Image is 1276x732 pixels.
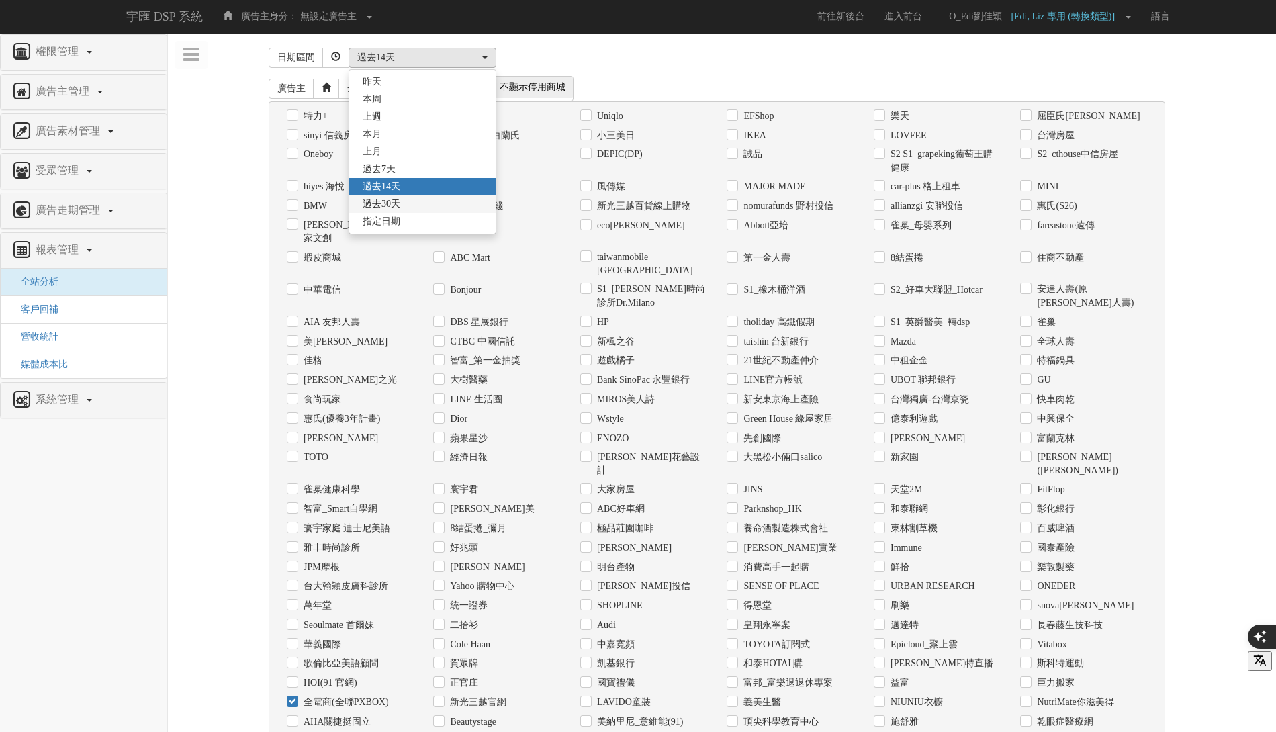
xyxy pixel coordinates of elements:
label: 和泰HOTAI 購 [740,657,803,670]
label: sinyi 信義房屋 [300,129,362,142]
label: car-plus 格上租車 [887,180,960,193]
label: 住商不動產 [1034,251,1084,265]
label: 先創國際 [740,432,781,445]
label: S1_[PERSON_NAME]時尚診所Dr.Milano [594,283,707,310]
label: ABC Mart [447,251,490,265]
label: 好兆頭 [447,541,478,555]
label: 皇翔永寧案 [740,619,790,632]
label: 二拾衫 [447,619,478,632]
label: S2 S1_grapeking葡萄王購健康 [887,148,1001,175]
label: 東林割草機 [887,522,938,535]
label: Green House 綠屋家居 [740,412,833,426]
label: 風傳媒 [594,180,625,193]
label: 富蘭克林 [1034,432,1075,445]
a: 全站分析 [11,277,58,287]
span: 過去14天 [363,180,400,193]
label: 統一證券 [447,599,488,612]
label: 施舒雅 [887,715,919,729]
span: 本周 [363,93,381,106]
label: Vitabox [1034,638,1066,651]
label: 華義國際 [300,638,341,651]
label: Dior [447,412,467,426]
label: [PERSON_NAME] [887,432,965,445]
label: 新光三越百貨線上購物 [594,199,691,213]
span: 營收統計 [11,332,58,342]
label: 小三美日 [594,129,635,142]
label: 快車肉乾 [1034,393,1075,406]
label: 台灣房屋 [1034,129,1075,142]
label: 中嘉寬頻 [594,638,635,651]
label: Bank SinoPac 永豐銀行 [594,373,690,387]
span: 上週 [363,110,381,124]
label: 和泰聯網 [887,502,928,516]
label: Seoulmate 首爾妹 [300,619,374,632]
a: 受眾管理 [11,161,156,182]
label: URBAN RESEARCH [887,580,975,593]
label: 長春藤生技科技 [1034,619,1103,632]
label: 大樹醫藥 [447,373,488,387]
a: 報表管理 [11,240,156,261]
label: 明台產物 [594,561,635,574]
label: 巨力搬家 [1034,676,1075,690]
label: taishin 台新銀行 [740,335,809,349]
label: fareastone遠傳 [1034,219,1095,232]
label: GU [1034,373,1050,387]
div: 過去14天 [357,51,480,64]
label: 天堂2M [887,483,922,496]
label: 全電商(全聯PXBOX) [300,696,389,709]
label: 樂敦製藥 [1034,561,1075,574]
label: 歌倫比亞美語顧問 [300,657,379,670]
label: IKEA [740,129,766,142]
label: [PERSON_NAME] [594,541,672,555]
a: 系統管理 [11,390,156,411]
label: 雀巢健康科學 [300,483,360,496]
span: 過去7天 [363,163,396,176]
label: Cole Haan [447,638,490,651]
span: 受眾管理 [32,165,85,176]
label: HP [594,316,609,329]
label: 萬年堂 [300,599,332,612]
label: 中租企金 [887,354,928,367]
label: allianzgi 安聯投信 [887,199,963,213]
a: 權限管理 [11,42,156,63]
span: 廣告主管理 [32,85,96,97]
label: S1_橡木桶洋酒 [740,283,805,297]
span: 指定日期 [363,215,400,228]
label: 新安東京海上產險 [740,393,819,406]
label: 百威啤酒 [1034,522,1075,535]
label: hiyes 海悅 [300,180,345,193]
span: 過去30天 [363,197,400,211]
label: BMW [300,199,327,213]
label: 食尚玩家 [300,393,341,406]
label: S2_好車大聯盟_Hotcar [887,283,983,297]
label: snova[PERSON_NAME] [1034,599,1134,612]
label: [PERSON_NAME]之光 [300,373,397,387]
label: 樂天 [887,109,909,123]
label: UBOT 聯邦銀行 [887,373,956,387]
a: 全選 [338,79,375,99]
label: [PERSON_NAME]花藝設計 [594,451,707,477]
a: 廣告主管理 [11,81,156,103]
label: Immune [887,541,922,555]
label: 台灣獨廣-台灣京瓷 [887,393,969,406]
label: 蝦皮商城 [300,251,341,265]
label: CTBC 中國信託 [447,335,514,349]
label: 新楓之谷 [594,335,635,349]
label: 義美生醫 [740,696,781,709]
label: 智富_Smart自學網 [300,502,377,516]
label: LINE官方帳號 [740,373,803,387]
label: tholiday 高鐵假期 [740,316,814,329]
a: 廣告走期管理 [11,200,156,222]
span: 廣告走期管理 [32,204,107,216]
label: 美納里尼_意維能(91) [594,715,683,729]
span: 廣告素材管理 [32,125,107,136]
label: DEPIC(DP) [594,148,643,161]
label: [PERSON_NAME]美 [447,502,534,516]
label: S1_英爵醫美_轉dsp [887,316,970,329]
a: 媒體成本比 [11,359,68,369]
label: 刷樂 [887,599,909,612]
label: NIUNIU衣櫥 [887,696,943,709]
label: 彰化銀行 [1034,502,1075,516]
label: 富邦_富樂退退休專案 [740,676,833,690]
